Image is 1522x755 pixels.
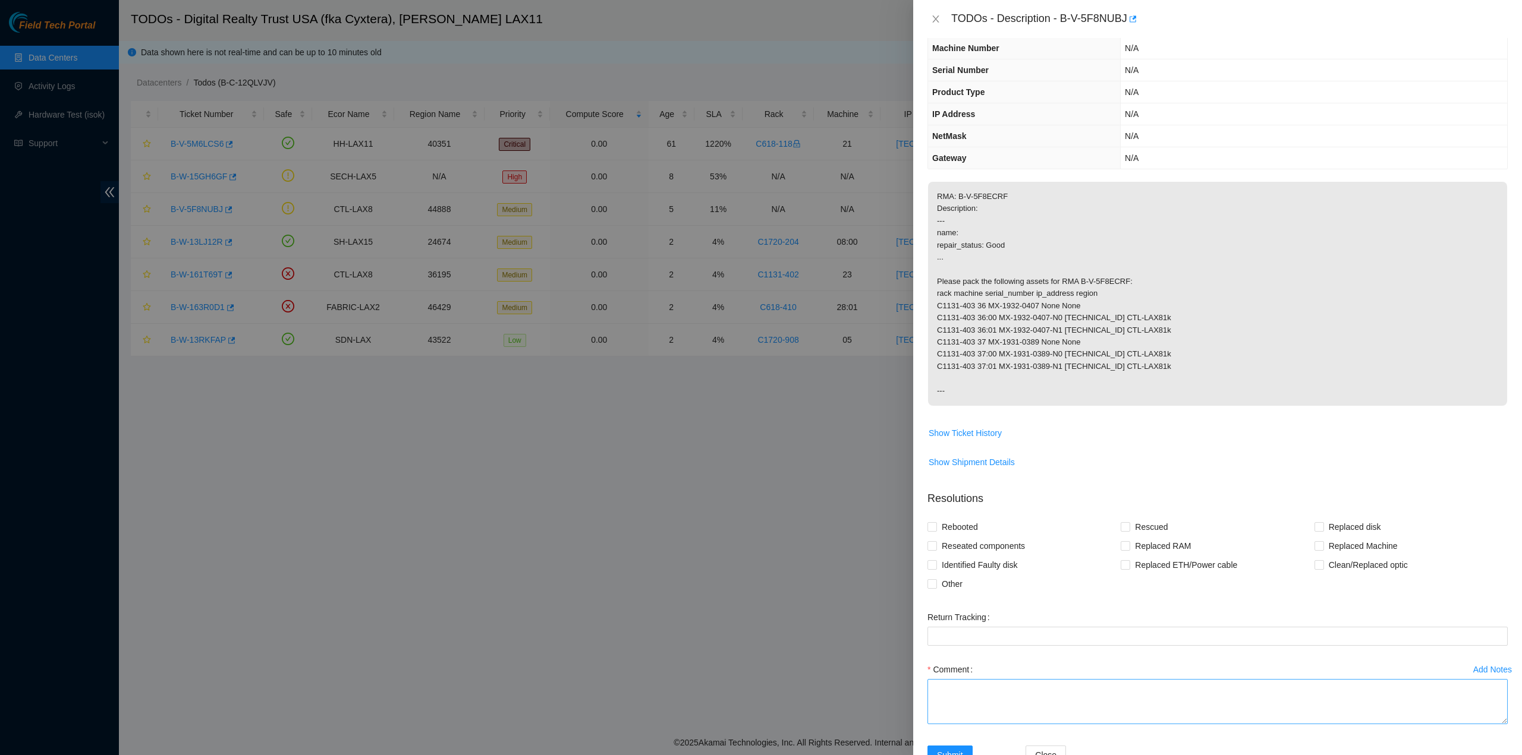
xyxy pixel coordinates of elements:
[932,87,985,97] span: Product Type
[927,679,1508,724] textarea: Comment
[951,10,1508,29] div: TODOs - Description - B-V-5F8NUBJ
[937,536,1030,555] span: Reseated components
[1324,517,1386,536] span: Replaced disk
[927,14,944,25] button: Close
[1125,65,1139,75] span: N/A
[1473,665,1512,674] div: Add Notes
[932,153,967,163] span: Gateway
[1125,109,1139,119] span: N/A
[932,109,975,119] span: IP Address
[928,453,1015,472] button: Show Shipment Details
[1130,517,1172,536] span: Rescued
[937,555,1023,574] span: Identified Faulty disk
[1125,87,1139,97] span: N/A
[929,456,1015,469] span: Show Shipment Details
[1324,555,1413,574] span: Clean/Replaced optic
[1473,660,1512,679] button: Add Notes
[1324,536,1402,555] span: Replaced Machine
[1130,536,1196,555] span: Replaced RAM
[928,182,1507,406] p: RMA: B-V-5F8ECRF Description: --- name: repair_status: Good ... Please pack the following assets ...
[932,43,999,53] span: Machine Number
[931,14,941,24] span: close
[1125,43,1139,53] span: N/A
[937,517,983,536] span: Rebooted
[928,424,1002,443] button: Show Ticket History
[1130,555,1242,574] span: Replaced ETH/Power cable
[932,65,989,75] span: Serial Number
[927,481,1508,507] p: Resolutions
[927,660,977,679] label: Comment
[937,574,967,593] span: Other
[932,131,967,141] span: NetMask
[927,608,995,627] label: Return Tracking
[927,627,1508,646] input: Return Tracking
[1125,153,1139,163] span: N/A
[1125,131,1139,141] span: N/A
[929,427,1002,440] span: Show Ticket History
